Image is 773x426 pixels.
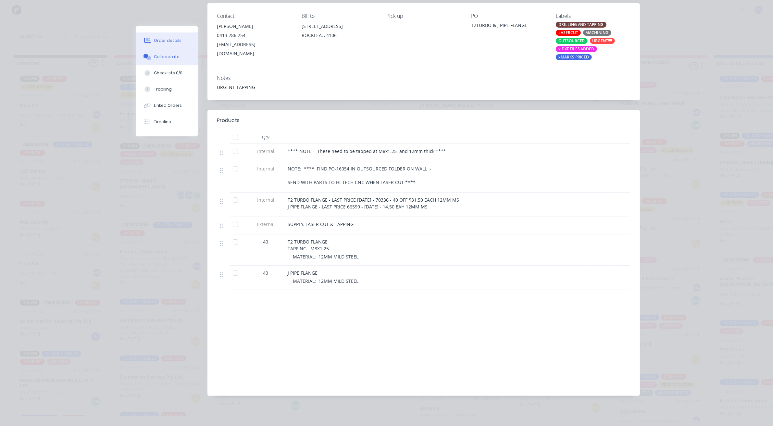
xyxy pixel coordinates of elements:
div: PO [471,13,545,19]
div: MACHINING [583,30,611,36]
span: T2 TURBO FLANGE - LAST PRICE [DATE] - 70336 - 40 OFF $31.50 EACH 12MM MS J PIPE FLANGE - LAST PRI... [288,197,459,210]
div: Order details [154,38,181,44]
button: Timeline [136,114,198,130]
div: OUTSOURCED [556,38,588,44]
div: T2TURBO & J PIPE FLANGE [471,22,545,31]
span: Internal [249,196,283,203]
span: T2 TURBO FLANGE TAPPING: M8X1.25 [288,239,329,252]
span: Internal [249,165,283,172]
button: Linked Orders [136,97,198,114]
span: 40 [263,269,268,276]
div: ROCKLEA, , 4106 [302,31,376,40]
div: Qty [246,131,285,144]
button: Order details [136,32,198,49]
span: MATERIAL: 12MM MILD STEEL [293,278,359,284]
span: 40 [263,238,268,245]
span: **** NOTE - These need to be tapped at M8x1.25 and 12mm thick **** [288,148,446,154]
div: DRILLING AND TAPPING [556,22,606,28]
div: Checklists 0/0 [154,70,182,76]
div: [PERSON_NAME]0413 286 254[EMAIL_ADDRESS][DOMAIN_NAME] [217,22,292,58]
div: LASERCUT [556,30,581,36]
span: SUPPLY, LASER CUT & TAPPING [288,221,354,227]
div: x DXF FILES ADDED [556,46,597,52]
div: Timeline [154,119,171,125]
div: Tracking [154,86,172,92]
div: Pick up [386,13,461,19]
button: Checklists 0/0 [136,65,198,81]
div: Contact [217,13,292,19]
span: NOTE: **** FIND PO-16054 IN OUTSOURCED FOLDER ON WALL - SEND WITH PARTS TO HI-TECH CNC WHEN LASER... [288,166,434,185]
div: Linked Orders [154,103,182,108]
div: URGENT TAPPING [217,84,630,91]
button: Tracking [136,81,198,97]
span: Internal [249,148,283,155]
span: External [249,221,283,228]
div: Notes [217,75,630,81]
div: Labels [556,13,630,19]
div: Collaborate [154,54,180,60]
div: [STREET_ADDRESS]ROCKLEA, , 4106 [302,22,376,43]
span: J PIPE FLANGE [288,270,318,276]
div: URGENT!!!! [590,38,615,44]
div: [PERSON_NAME] [217,22,292,31]
div: Bill to [302,13,376,19]
div: xMARKS PRICED [556,54,592,60]
div: 0413 286 254 [217,31,292,40]
span: MATERIAL: 12MM MILD STEEL [293,254,359,260]
div: [STREET_ADDRESS] [302,22,376,31]
div: Products [217,117,240,124]
button: Collaborate [136,49,198,65]
div: [EMAIL_ADDRESS][DOMAIN_NAME] [217,40,292,58]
